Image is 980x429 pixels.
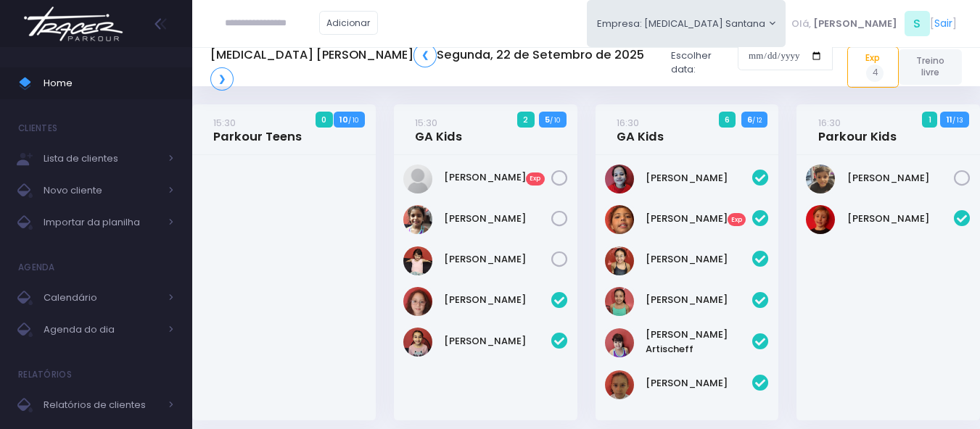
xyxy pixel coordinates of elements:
[403,328,432,357] img: Niara Belisário Cruz
[444,212,551,226] a: [PERSON_NAME]
[806,205,835,234] img: Artur Vernaglia Bagatin
[444,252,551,267] a: [PERSON_NAME]
[415,115,462,144] a: 15:30GA Kids
[44,149,160,168] span: Lista de clientes
[348,116,358,125] small: / 10
[413,43,437,67] a: ❮
[818,115,897,144] a: 16:30Parkour Kids
[605,287,634,316] img: Larissa Yamaguchi
[605,328,634,357] img: Manuella Oliveira Artischeff
[605,164,634,193] img: Gabriela Jordão Izumida
[646,252,753,267] a: [PERSON_NAME]
[605,205,634,234] img: Giovanna de Souza Nunes
[44,288,160,307] span: Calendário
[44,320,160,339] span: Agenda do dia
[752,116,762,125] small: / 12
[847,212,955,226] a: [PERSON_NAME]
[210,43,659,91] h5: [MEDICAL_DATA] [PERSON_NAME] Segunda, 22 de Setembro de 2025
[526,172,545,186] span: Exp
[866,64,884,82] span: 4
[617,115,664,144] a: 16:30GA Kids
[646,328,753,356] a: [PERSON_NAME] Artischeff
[44,74,174,93] span: Home
[747,114,752,125] strong: 6
[403,287,432,316] img: Manuella Brandão oliveira
[444,170,551,185] a: [PERSON_NAME]Exp
[922,112,937,128] span: 1
[213,115,302,144] a: 15:30Parkour Teens
[646,376,753,391] a: [PERSON_NAME]
[719,112,736,128] span: 6
[617,116,639,130] small: 16:30
[517,112,535,128] span: 2
[403,205,432,234] img: Chiara Marques Fantin
[806,164,835,193] img: Pedro Henrique Negrão Tateishi
[605,370,634,399] img: Rafaela tiosso zago
[905,11,930,36] span: S
[18,360,72,389] h4: Relatórios
[646,212,753,226] a: [PERSON_NAME]Exp
[847,171,955,186] a: [PERSON_NAME]
[899,49,962,85] a: Treino livre
[213,116,236,130] small: 15:30
[728,213,746,226] span: Exp
[210,38,833,95] div: Escolher data:
[403,164,432,193] img: Alícia Saori Martins Gomes
[44,213,160,232] span: Importar da planilha
[791,17,811,31] span: Olá,
[813,17,897,31] span: [PERSON_NAME]
[18,114,57,143] h4: Clientes
[444,293,551,307] a: [PERSON_NAME]
[934,16,952,31] a: Sair
[605,246,634,275] img: Isabella Yamaguchi
[210,67,234,91] a: ❯
[339,114,348,125] strong: 10
[444,334,551,349] a: [PERSON_NAME]
[316,112,333,128] span: 0
[947,114,952,125] strong: 11
[545,114,550,125] strong: 5
[952,116,963,125] small: / 13
[44,181,160,200] span: Novo cliente
[786,7,962,40] div: [ ]
[415,116,437,130] small: 15:30
[550,116,560,125] small: / 10
[18,253,55,282] h4: Agenda
[847,46,899,88] a: Exp4
[818,116,841,130] small: 16:30
[403,246,432,275] img: Manuella Velloso Beio
[646,171,753,186] a: [PERSON_NAME]
[319,11,379,35] a: Adicionar
[44,396,160,415] span: Relatórios de clientes
[646,293,753,307] a: [PERSON_NAME]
